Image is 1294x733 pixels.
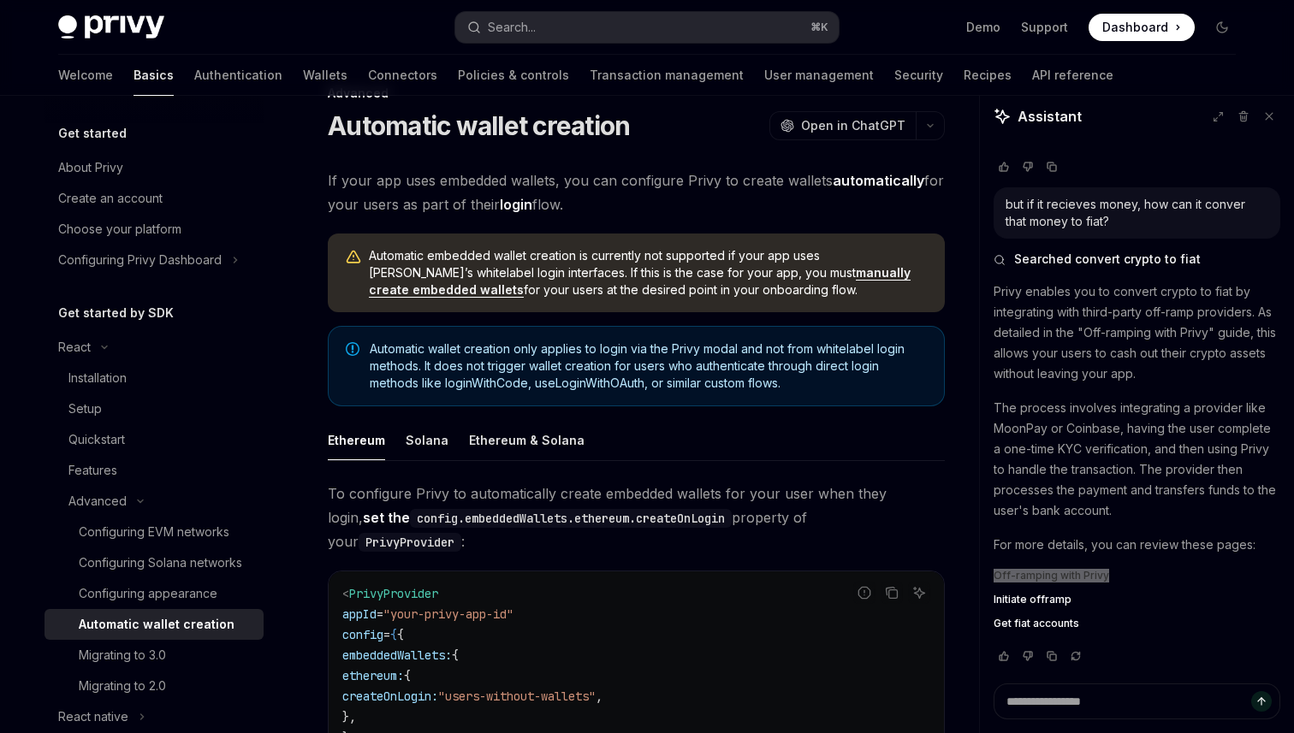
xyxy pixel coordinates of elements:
button: Vote that response was not good [1018,647,1038,665]
button: Copy chat response [1042,647,1062,665]
span: To configure Privy to automatically create embedded wallets for your user when they login, proper... [328,482,945,553]
span: If your app uses embedded wallets, you can configure Privy to create wallets for your users as pa... [328,168,945,216]
a: Connectors [368,55,437,96]
button: Open search [455,12,839,43]
h5: Get started [58,123,127,144]
a: Setup [45,393,264,424]
code: config.embeddedWallets.ethereum.createOnLogin [410,509,732,528]
button: Toggle React section [45,332,264,363]
svg: Warning [345,249,362,266]
button: Report incorrect code [853,582,876,604]
button: Toggle dark mode [1208,14,1236,41]
div: Installation [68,368,127,388]
a: Configuring EVM networks [45,517,264,547]
a: Authentication [194,55,282,96]
a: Transaction management [590,55,744,96]
button: Searched convert crypto to fiat [994,251,1280,268]
span: { [452,647,459,663]
a: Recipes [964,55,1012,96]
span: Initiate offramp [994,593,1071,606]
a: Wallets [303,55,347,96]
img: dark logo [58,15,164,39]
a: Create an account [45,183,264,214]
button: Ask AI [908,582,930,604]
span: < [342,586,349,601]
button: Toggle React native section [45,701,264,732]
a: API reference [1032,55,1113,96]
strong: set the [363,509,732,526]
span: appId [342,606,377,622]
textarea: To enrich screen reader interactions, please activate Accessibility in Grammarly extension settings [994,683,1280,719]
div: Configuring Solana networks [79,553,242,573]
span: "your-privy-app-id" [383,606,513,622]
div: Ethereum [328,420,385,460]
span: Searched convert crypto to fiat [1014,251,1201,268]
p: Privy enables you to convert crypto to fiat by integrating with third-party off-ramp providers. A... [994,281,1280,384]
div: Create an account [58,188,163,209]
button: Toggle Configuring Privy Dashboard section [45,245,264,275]
div: Configuring Privy Dashboard [58,250,222,270]
strong: automatically [833,172,924,189]
div: Automatic wallet creation [79,614,234,635]
a: Security [894,55,943,96]
div: Ethereum & Solana [469,420,585,460]
div: Configuring EVM networks [79,522,229,542]
div: Quickstart [68,429,125,450]
div: Choose your platform [58,219,181,239]
button: Copy the contents from the code block [881,582,903,604]
div: Setup [68,399,102,419]
span: { [397,627,404,642]
a: Installation [45,363,264,393]
a: Basics [134,55,174,96]
button: Vote that response was not good [1018,158,1038,175]
a: Off-ramping with Privy [994,569,1280,582]
button: Open in ChatGPT [769,111,916,140]
button: Vote that response was good [994,647,1014,665]
span: = [377,606,383,622]
a: Choose your platform [45,214,264,245]
div: but if it recieves money, how can it conver that money to fiat? [1006,196,1268,230]
span: Get fiat accounts [994,617,1079,630]
strong: login [500,196,532,213]
button: Vote that response was good [994,158,1014,175]
div: Migrating to 3.0 [79,645,166,665]
div: React native [58,706,128,727]
span: PrivyProvider [349,586,438,601]
a: Welcome [58,55,113,96]
span: Assistant [1018,106,1082,127]
a: Policies & controls [458,55,569,96]
a: Configuring appearance [45,578,264,609]
h5: Get started by SDK [58,303,174,323]
span: Automatic embedded wallet creation is currently not supported if your app uses [PERSON_NAME]’s wh... [369,247,928,299]
a: Configuring Solana networks [45,547,264,578]
span: { [404,668,411,683]
span: { [390,627,397,642]
button: Toggle Advanced section [45,486,264,517]
button: Reload last chat [1065,647,1086,665]
a: Get fiat accounts [994,617,1280,630]
a: Migrating to 2.0 [45,671,264,701]
a: Migrating to 3.0 [45,640,264,671]
a: User management [764,55,874,96]
span: ⌘ K [810,21,828,34]
div: Advanced [68,491,127,511]
div: Solana [406,420,448,460]
button: Copy chat response [1042,158,1062,175]
span: Open in ChatGPT [801,117,905,134]
a: Dashboard [1089,14,1195,41]
span: config [342,627,383,642]
span: embeddedWallets: [342,647,452,663]
a: Quickstart [45,424,264,455]
a: Features [45,455,264,486]
span: Dashboard [1102,19,1168,36]
div: React [58,337,91,358]
button: Send message [1251,691,1272,712]
div: Search... [488,17,536,38]
span: Off-ramping with Privy [994,569,1109,582]
span: = [383,627,390,642]
span: ethereum: [342,668,404,683]
a: Support [1021,19,1068,36]
a: Automatic wallet creation [45,609,264,640]
div: Features [68,460,117,481]
p: For more details, you can review these pages: [994,535,1280,555]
